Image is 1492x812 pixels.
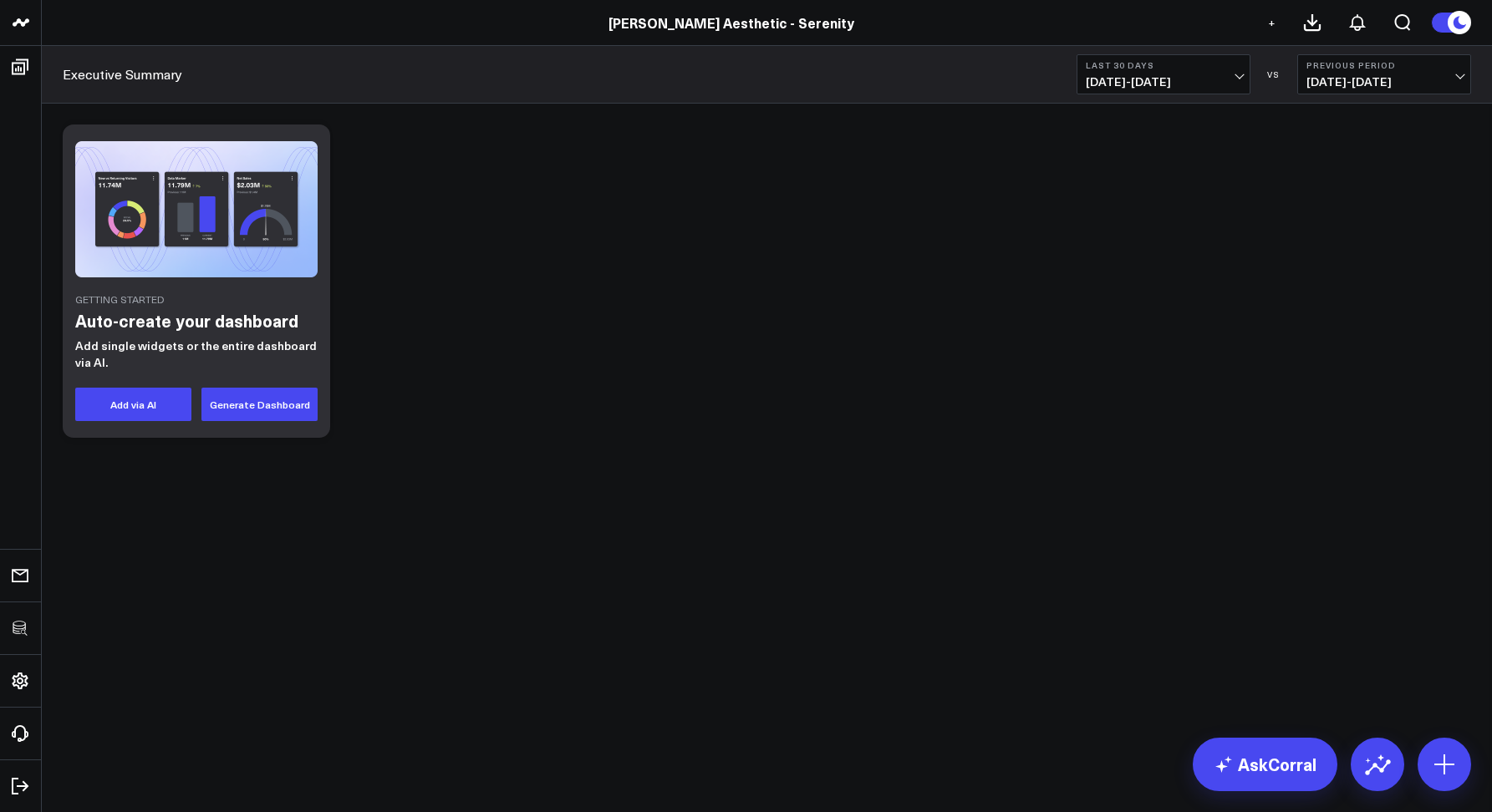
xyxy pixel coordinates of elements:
span: + [1268,17,1276,28]
div: VS [1259,69,1289,79]
b: Previous Period [1306,60,1462,70]
span: [DATE] - [DATE] [1086,75,1241,89]
button: Generate Dashboard [201,388,318,421]
a: AskCorral [1193,738,1337,791]
a: [PERSON_NAME] Aesthetic - Serenity [609,13,854,32]
h2: Auto-create your dashboard [75,308,318,333]
a: Executive Summary [63,65,182,84]
button: Previous Period[DATE]-[DATE] [1297,54,1471,94]
p: Add single widgets or the entire dashboard via AI. [75,337,318,371]
button: Add via AI [75,388,191,421]
div: Getting Started [75,294,318,304]
button: + [1261,13,1281,33]
span: [DATE] - [DATE] [1306,75,1462,89]
button: Last 30 Days[DATE]-[DATE] [1077,54,1250,94]
b: Last 30 Days [1086,60,1241,70]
